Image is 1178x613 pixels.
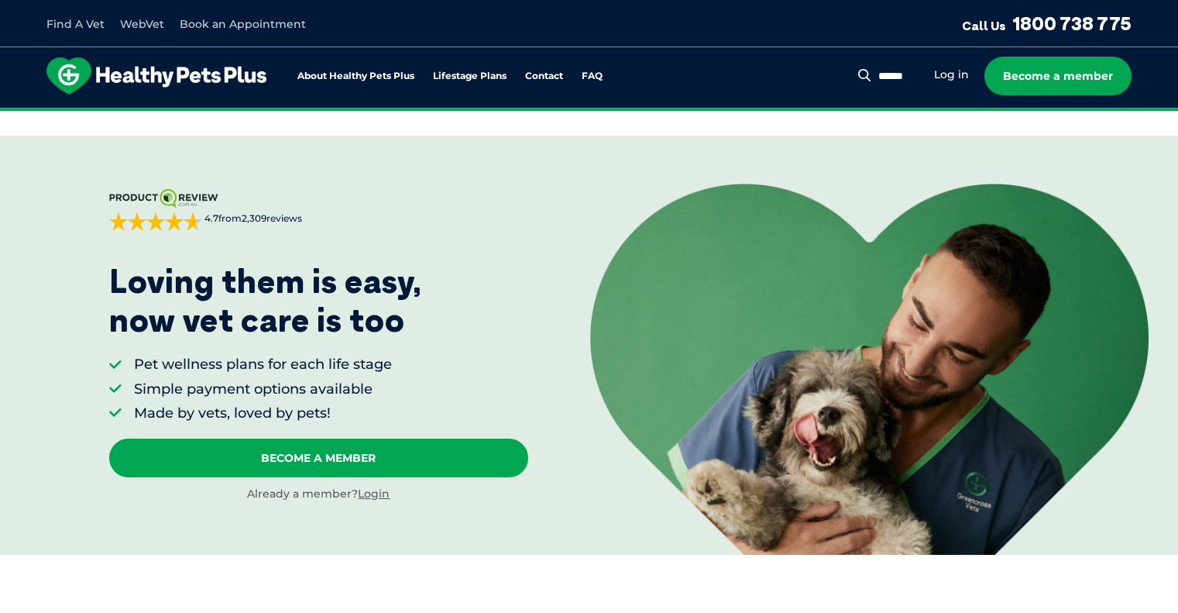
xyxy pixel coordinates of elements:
[109,212,202,231] div: 4.7 out of 5 stars
[134,355,392,374] li: Pet wellness plans for each life stage
[202,212,302,226] span: from
[109,262,422,340] p: Loving them is easy, now vet care is too
[109,189,529,231] a: 4.7from2,309reviews
[109,487,529,502] div: Already a member?
[242,212,302,224] span: 2,309 reviews
[109,439,529,477] a: Become A Member
[358,487,390,501] a: Login
[134,380,392,399] li: Simple payment options available
[590,184,1149,556] img: <p>Loving them is easy, <br /> now vet care is too</p>
[204,212,218,224] strong: 4.7
[134,404,392,423] li: Made by vets, loved by pets!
